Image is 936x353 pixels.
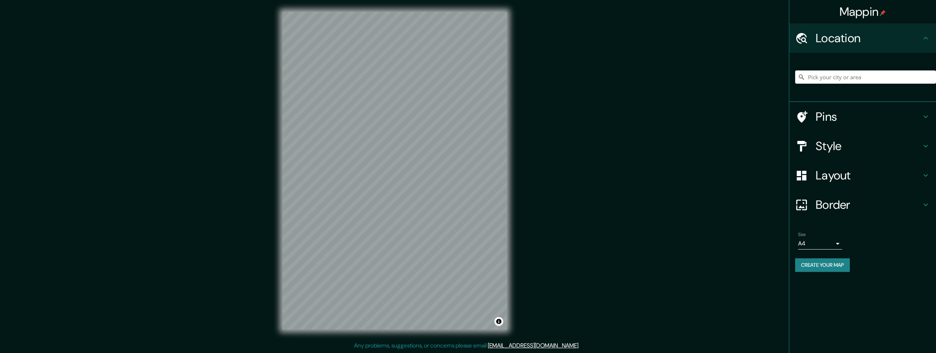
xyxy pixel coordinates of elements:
h4: Mappin [840,4,886,19]
a: [EMAIL_ADDRESS][DOMAIN_NAME] [488,342,578,349]
div: A4 [798,238,842,250]
h4: Border [816,197,921,212]
h4: Style [816,139,921,153]
div: . [579,341,581,350]
h4: Location [816,31,921,46]
h4: Layout [816,168,921,183]
button: Create your map [795,258,850,272]
div: Border [789,190,936,219]
label: Size [798,232,806,238]
div: Location [789,23,936,53]
canvas: Map [282,12,507,330]
div: Style [789,131,936,161]
img: pin-icon.png [880,10,886,16]
div: Layout [789,161,936,190]
h4: Pins [816,109,921,124]
p: Any problems, suggestions, or concerns please email . [354,341,579,350]
input: Pick your city or area [795,70,936,84]
button: Toggle attribution [494,317,503,326]
div: . [581,341,582,350]
div: Pins [789,102,936,131]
